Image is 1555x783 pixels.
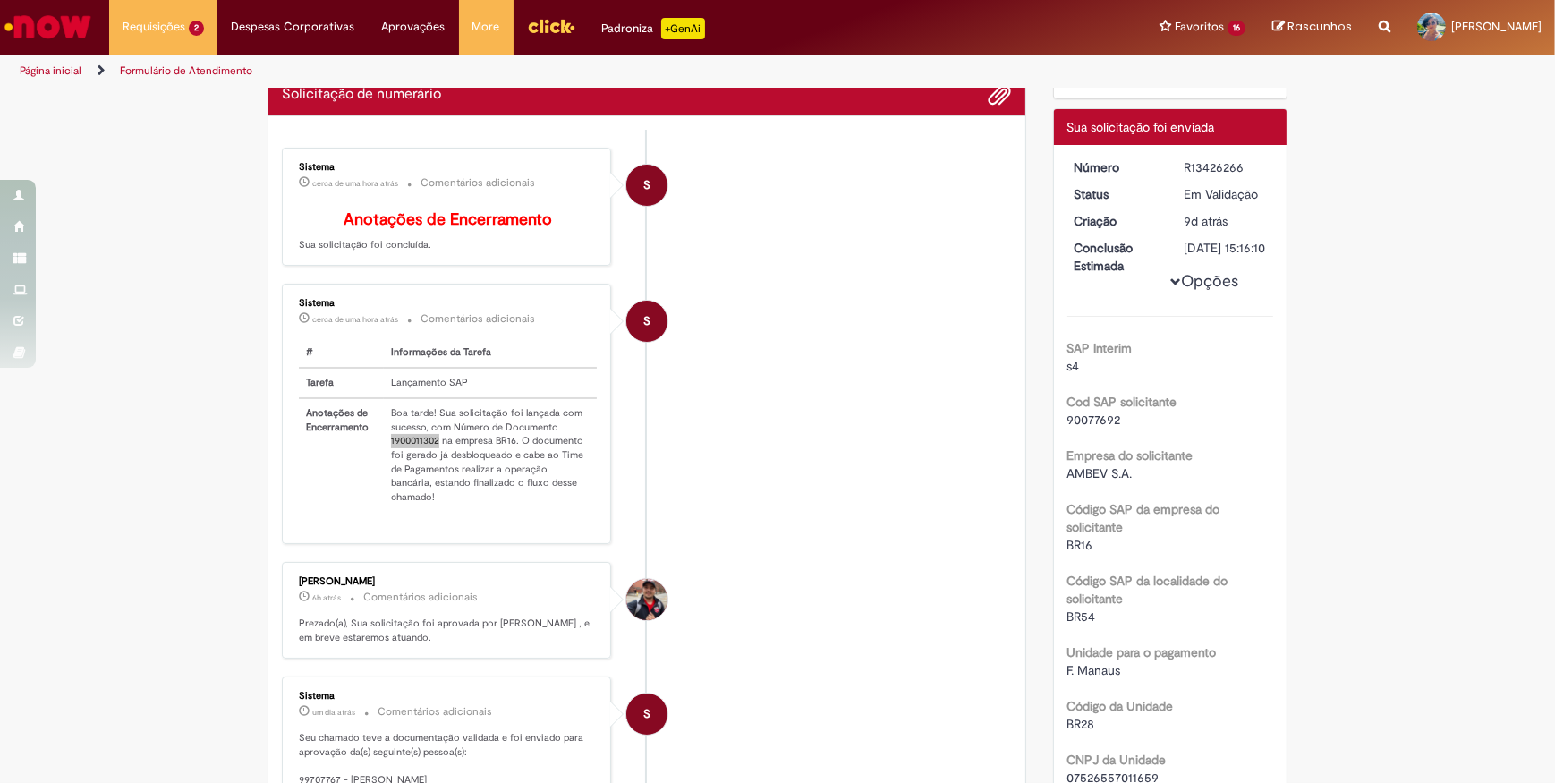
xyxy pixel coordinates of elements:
div: [DATE] 15:16:10 [1184,239,1267,257]
small: Comentários adicionais [363,590,478,605]
div: Ricardo Ribeiro Camilo [626,579,667,620]
span: s4 [1067,358,1080,374]
time: 27/08/2025 10:22:33 [312,592,341,603]
span: Despesas Corporativas [231,18,355,36]
span: 9d atrás [1184,213,1228,229]
span: 6h atrás [312,592,341,603]
div: [PERSON_NAME] [299,576,597,587]
div: Sistema [299,162,597,173]
b: Código SAP da empresa do solicitante [1067,501,1220,535]
div: 18/08/2025 17:53:33 [1184,212,1267,230]
small: Comentários adicionais [378,704,492,719]
b: Código da Unidade [1067,698,1174,714]
div: System [626,165,667,206]
a: Rascunhos [1272,19,1352,36]
span: um dia atrás [312,707,355,718]
div: Em Validação [1184,185,1267,203]
span: cerca de uma hora atrás [312,178,398,189]
div: System [626,301,667,342]
span: BR16 [1067,537,1093,553]
span: S [643,164,650,207]
div: Sistema [299,691,597,702]
dt: Status [1061,185,1171,203]
ul: Trilhas de página [13,55,1024,88]
dt: Número [1061,158,1171,176]
span: Favoritos [1175,18,1224,36]
b: SAP Interim [1067,340,1133,356]
span: Requisições [123,18,185,36]
span: F. Manaus [1067,662,1121,678]
td: Boa tarde! Sua solicitação foi lançada com sucesso, com Número de Documento 1900011302 na empresa... [384,398,597,512]
small: Comentários adicionais [421,175,535,191]
div: R13426266 [1184,158,1267,176]
div: Padroniza [602,18,705,39]
b: Código SAP da localidade do solicitante [1067,573,1228,607]
b: Anotações de Encerramento [344,209,552,230]
img: click_logo_yellow_360x200.png [527,13,575,39]
span: BR28 [1067,716,1095,732]
span: S [643,300,650,343]
span: 2 [189,21,204,36]
span: Rascunhos [1287,18,1352,35]
b: Empresa do solicitante [1067,447,1194,464]
span: BR54 [1067,609,1096,625]
h2: Solicitação de numerário Histórico de tíquete [282,87,441,103]
b: CNPJ da Unidade [1067,752,1167,768]
p: Sua solicitação foi concluída. [299,211,597,252]
th: # [299,338,384,368]
b: Cod SAP solicitante [1067,394,1177,410]
time: 26/08/2025 12:39:52 [312,707,355,718]
span: More [472,18,500,36]
span: AMBEV S.A. [1067,465,1133,481]
time: 18/08/2025 17:53:33 [1184,213,1228,229]
b: Unidade para o pagamento [1067,644,1217,660]
span: 16 [1228,21,1245,36]
p: +GenAi [661,18,705,39]
span: S [643,693,650,736]
a: Formulário de Atendimento [120,64,252,78]
p: Prezado(a), Sua solicitação foi aprovada por [PERSON_NAME] , e em breve estaremos atuando. [299,617,597,644]
img: ServiceNow [2,9,94,45]
a: Página inicial [20,64,81,78]
span: [PERSON_NAME] [1451,19,1542,34]
span: 90077692 [1067,412,1121,428]
td: Lançamento SAP [384,368,597,398]
th: Tarefa [299,368,384,398]
span: Sua solicitação foi enviada [1067,119,1215,135]
button: Adicionar anexos [989,83,1012,106]
small: Comentários adicionais [421,311,535,327]
div: System [626,694,667,735]
span: cerca de uma hora atrás [312,314,398,325]
dt: Criação [1061,212,1171,230]
th: Anotações de Encerramento [299,398,384,512]
time: 27/08/2025 15:36:59 [312,178,398,189]
th: Informações da Tarefa [384,338,597,368]
dt: Conclusão Estimada [1061,239,1171,275]
span: Aprovações [382,18,446,36]
div: Sistema [299,298,597,309]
